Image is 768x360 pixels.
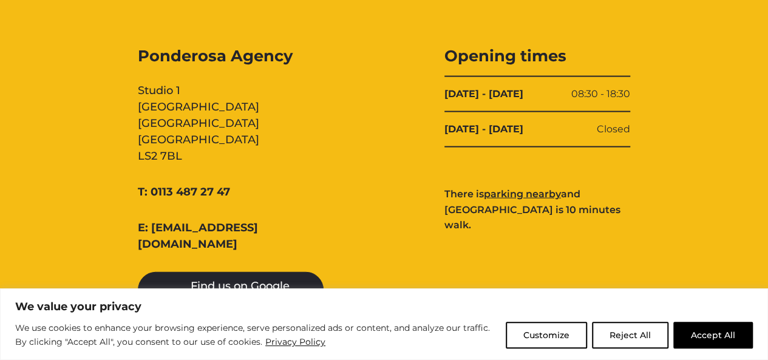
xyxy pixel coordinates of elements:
[484,188,561,200] a: parking nearby
[15,321,497,350] p: We use cookies to enhance your browsing experience, serve personalized ads or content, and analyz...
[506,322,587,348] button: Customize
[138,184,230,200] a: T: 0113 487 27 47
[444,186,630,233] p: There is and [GEOGRAPHIC_DATA] is 10 minutes walk.
[571,87,630,101] span: 08:30 - 18:30
[138,272,324,319] a: Find us on Google Maps
[444,46,630,67] h3: Opening times
[592,322,668,348] button: Reject All
[444,122,523,137] b: [DATE] - [DATE]
[138,46,324,67] span: Ponderosa Agency
[597,122,630,137] span: Closed
[138,220,324,253] a: E: [EMAIL_ADDRESS][DOMAIN_NAME]
[673,322,753,348] button: Accept All
[444,87,523,101] b: [DATE] - [DATE]
[265,335,326,349] a: Privacy Policy
[15,299,753,314] p: We value your privacy
[138,46,324,165] div: Studio 1 [GEOGRAPHIC_DATA] [GEOGRAPHIC_DATA] [GEOGRAPHIC_DATA] LS2 7BL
